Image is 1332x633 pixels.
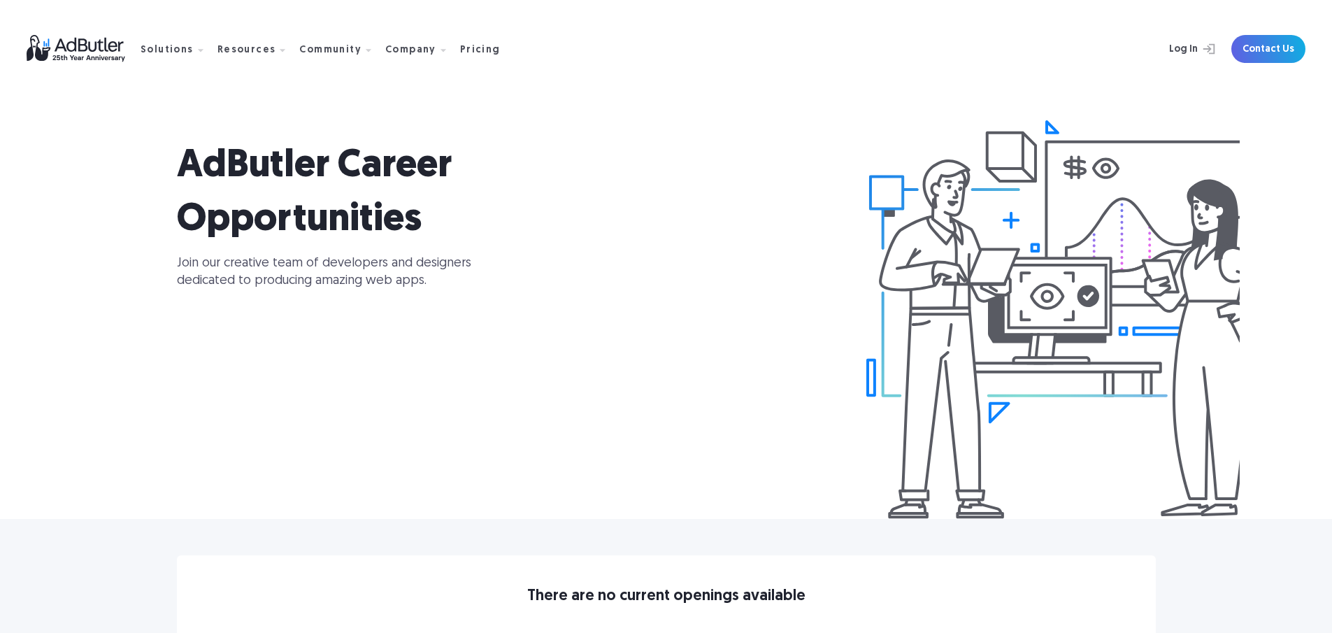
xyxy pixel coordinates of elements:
a: Pricing [460,43,512,55]
div: Resources [217,45,276,55]
div: Community [299,45,361,55]
div: There are no current openings available [177,592,1156,602]
h1: AdButler Career Opportunities [177,140,666,248]
a: Log In [1132,35,1223,63]
div: Solutions [141,45,194,55]
div: Pricing [460,45,501,55]
a: Contact Us [1231,35,1305,63]
div: Company [385,45,436,55]
p: Join our creative team of developers and designers dedicated to producing amazing web apps. [177,255,492,290]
